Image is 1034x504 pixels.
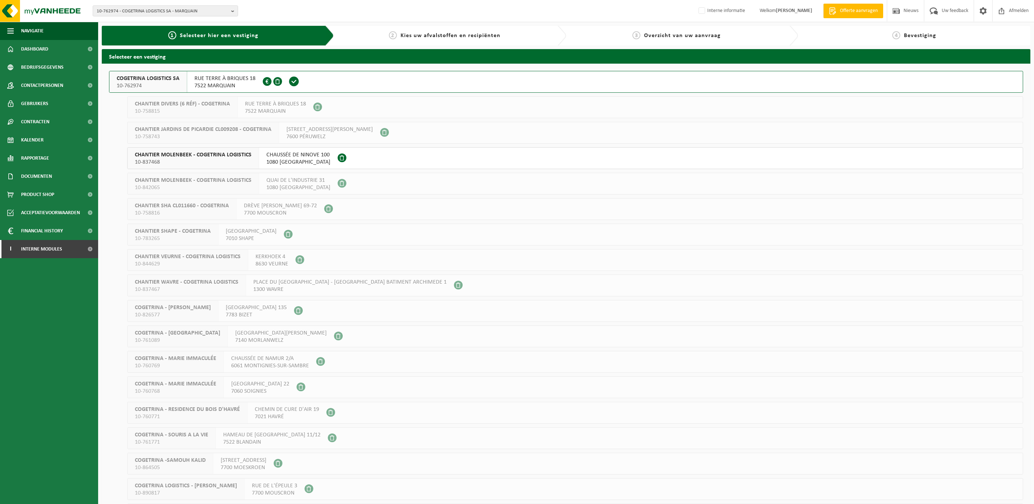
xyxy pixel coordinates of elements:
span: 10-783265 [135,235,211,242]
span: 1080 [GEOGRAPHIC_DATA] [266,184,330,191]
span: COGETRINA - SOURIS A LA VIE [135,431,208,439]
span: 10-842065 [135,184,252,191]
span: Selecteer hier een vestiging [180,33,258,39]
span: HAMEAU DE [GEOGRAPHIC_DATA] 11/12 [223,431,321,439]
span: COGETRINA LOGISTICS - [PERSON_NAME] [135,482,237,489]
span: 7522 MARQUAIN [194,82,256,89]
span: 10-761089 [135,337,220,344]
span: PLACE DU [GEOGRAPHIC_DATA] - [GEOGRAPHIC_DATA] BATIMENT ARCHIMEDE 1 [253,279,447,286]
span: 10-826577 [135,311,211,319]
button: 10-762974 - COGETRINA LOGISTICS SA - MARQUAIN [93,5,238,16]
span: CHEMIN DE CURE D'AIR 19 [255,406,319,413]
span: 10-758743 [135,133,271,140]
span: CHAUSSÉE DE NAMUR 2/A [231,355,309,362]
span: 10-758815 [135,108,230,115]
span: Contracten [21,113,49,131]
span: 10-760769 [135,362,216,369]
span: 10-844629 [135,260,241,268]
span: [GEOGRAPHIC_DATA][PERSON_NAME] [235,329,327,337]
span: [STREET_ADDRESS][PERSON_NAME] [286,126,373,133]
span: Acceptatievoorwaarden [21,204,80,222]
span: 10-760768 [135,388,216,395]
span: CHANTIER WAVRE - COGETRINA LOGISTICS [135,279,238,286]
span: 6061 MONTIGNIES-SUR-SAMBRE [231,362,309,369]
span: Offerte aanvragen [838,7,880,15]
span: COGETRINA - RESIDENCE DU BOIS D'HAVRÉ [135,406,240,413]
span: Navigatie [21,22,44,40]
span: COGETRINA LOGISTICS SA [117,75,180,82]
span: CHAUSSÉE DE NINOVE 100 [266,151,330,159]
span: 10-761771 [135,439,208,446]
span: 10-762974 [117,82,180,89]
span: Product Shop [21,185,54,204]
span: 7021 HAVRÉ [255,413,319,420]
span: 7010 SHAPE [226,235,277,242]
span: Kalender [21,131,44,149]
span: 1 [168,31,176,39]
span: Bedrijfsgegevens [21,58,64,76]
span: CHANTIER JARDINS DE PICARDIE CL009208 - COGETRINA [135,126,271,133]
span: RUE TERRE À BRIQUES 18 [194,75,256,82]
span: 8630 VEURNE [256,260,288,268]
button: CHANTIER MOLENBEEK - COGETRINA LOGISTICS 10-837468 CHAUSSÉE DE NINOVE 1001080 [GEOGRAPHIC_DATA] [127,147,1023,169]
span: [GEOGRAPHIC_DATA] [226,228,277,235]
span: 7600 PÉRUWELZ [286,133,373,140]
span: Bevestiging [904,33,936,39]
span: 4 [892,31,900,39]
a: Offerte aanvragen [823,4,883,18]
span: CHANTIER SHA CL011660 - COGETRINA [135,202,229,209]
span: 2 [389,31,397,39]
h2: Selecteer een vestiging [102,49,1030,63]
span: 7522 BLANDAIN [223,439,321,446]
span: Interne modules [21,240,62,258]
span: 7700 MOUSCRON [244,209,317,217]
strong: [PERSON_NAME] [776,8,812,13]
span: Documenten [21,167,52,185]
span: Dashboard [21,40,48,58]
span: CHANTIER MOLENBEEK - COGETRINA LOGISTICS [135,177,252,184]
span: 1080 [GEOGRAPHIC_DATA] [266,159,330,166]
span: 7700 MOUSCRON [252,489,297,497]
span: Financial History [21,222,63,240]
span: COGETRINA - [GEOGRAPHIC_DATA] [135,329,220,337]
span: 10-837468 [135,159,252,166]
span: CHANTIER MOLENBEEK - COGETRINA LOGISTICS [135,151,252,159]
span: 1300 WAVRE [253,286,447,293]
span: COGETRINA -SAMOUH KALID [135,457,206,464]
span: 10-762974 - COGETRINA LOGISTICS SA - MARQUAIN [97,6,228,17]
span: 10-864505 [135,464,206,471]
span: COGETRINA - MARIE IMMACULÉE [135,355,216,362]
span: COGETRINA - [PERSON_NAME] [135,304,211,311]
span: 10-758816 [135,209,229,217]
span: Rapportage [21,149,49,167]
span: 7783 BIZET [226,311,287,319]
span: CHANTIER DIVERS (6 RÉF) - COGETRINA [135,100,230,108]
span: 3 [632,31,640,39]
span: QUAI DE L'INDUSTRIE 31 [266,177,330,184]
span: 7140 MORLANWELZ [235,337,327,344]
span: 10-760771 [135,413,240,420]
span: 10-837467 [135,286,238,293]
span: [GEOGRAPHIC_DATA] 22 [231,380,289,388]
span: Contactpersonen [21,76,63,95]
span: 7060 SOIGNIES [231,388,289,395]
span: CHANTIER VEURNE - COGETRINA LOGISTICS [135,253,241,260]
span: I [7,240,14,258]
span: KERKHOEK 4 [256,253,288,260]
span: 7522 MARQUAIN [245,108,306,115]
span: 10-890817 [135,489,237,497]
span: RUE DE L'ÉPEULE 3 [252,482,297,489]
span: DRÈVE [PERSON_NAME] 69-72 [244,202,317,209]
span: [STREET_ADDRESS] [221,457,266,464]
span: 7700 MOESKROEN [221,464,266,471]
span: Gebruikers [21,95,48,113]
button: COGETRINA LOGISTICS SA 10-762974 RUE TERRE À BRIQUES 187522 MARQUAIN [109,71,1023,93]
span: COGETRINA - MARIE IMMACULÉE [135,380,216,388]
label: Interne informatie [697,5,745,16]
span: CHANTIER SHAPE - COGETRINA [135,228,211,235]
span: RUE TERRE À BRIQUES 18 [245,100,306,108]
span: [GEOGRAPHIC_DATA] 135 [226,304,287,311]
span: Overzicht van uw aanvraag [644,33,721,39]
span: Kies uw afvalstoffen en recipiënten [401,33,500,39]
